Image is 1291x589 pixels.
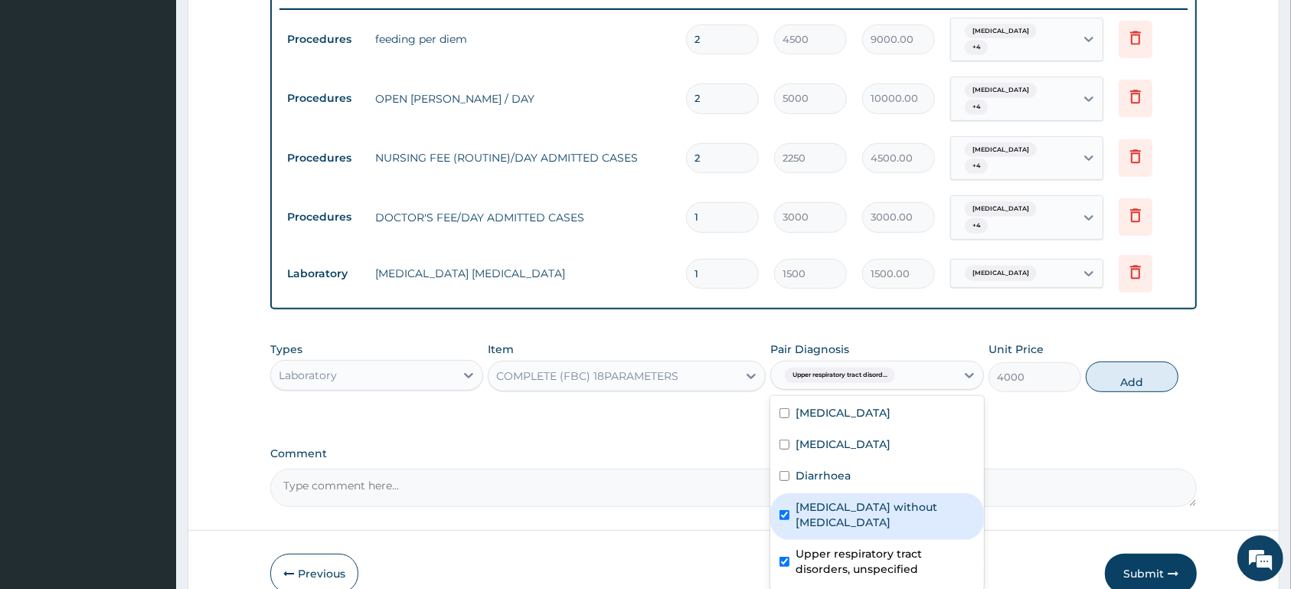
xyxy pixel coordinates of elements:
[8,418,292,472] textarea: Type your message and hit 'Enter'
[270,447,1197,460] label: Comment
[488,342,514,357] label: Item
[28,77,62,115] img: d_794563401_company_1708531726252_794563401
[368,24,678,54] td: feeding per diem
[270,343,302,356] label: Types
[279,368,337,383] div: Laboratory
[279,144,368,172] td: Procedures
[785,368,895,383] span: Upper respiratory tract disord...
[796,499,974,530] label: [MEDICAL_DATA] without [MEDICAL_DATA]
[279,203,368,231] td: Procedures
[965,83,1037,98] span: [MEDICAL_DATA]
[965,24,1037,39] span: [MEDICAL_DATA]
[279,84,368,113] td: Procedures
[796,405,891,420] label: [MEDICAL_DATA]
[965,100,988,115] span: + 4
[965,266,1037,281] span: [MEDICAL_DATA]
[368,83,678,114] td: OPEN [PERSON_NAME] / DAY
[989,342,1044,357] label: Unit Price
[368,258,678,289] td: [MEDICAL_DATA] [MEDICAL_DATA]
[965,142,1037,158] span: [MEDICAL_DATA]
[965,218,988,234] span: + 4
[368,202,678,233] td: DOCTOR'S FEE/DAY ADMITTED CASES
[796,546,974,577] label: Upper respiratory tract disorders, unspecified
[251,8,288,44] div: Minimize live chat window
[368,142,678,173] td: NURSING FEE (ROUTINE)/DAY ADMITTED CASES
[89,193,211,348] span: We're online!
[965,40,988,55] span: + 4
[279,260,368,288] td: Laboratory
[796,437,891,452] label: [MEDICAL_DATA]
[496,368,678,384] div: COMPLETE (FBC) 18PARAMETERS
[965,159,988,174] span: + 4
[279,25,368,54] td: Procedures
[796,468,851,483] label: Diarrhoea
[1086,362,1178,392] button: Add
[80,86,257,106] div: Chat with us now
[770,342,849,357] label: Pair Diagnosis
[965,201,1037,217] span: [MEDICAL_DATA]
